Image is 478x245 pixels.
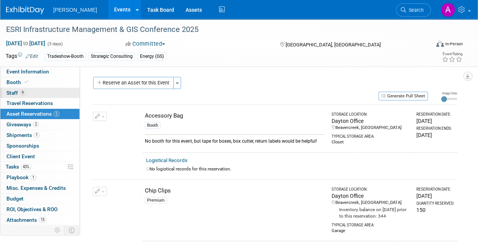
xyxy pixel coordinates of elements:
div: No booth for this event, but tape for boxes, box cutter, return labels would be helpful! [145,134,325,145]
a: Attachments15 [0,215,79,225]
a: Asset Reservations5 [0,109,79,119]
div: Typical Storage Area: [332,131,410,139]
a: Giveaways2 [0,119,79,130]
span: 15 [39,217,46,223]
span: Misc. Expenses & Credits [6,185,66,191]
div: Event Rating [442,52,462,56]
a: Booth [0,77,79,87]
span: [GEOGRAPHIC_DATA], [GEOGRAPHIC_DATA] [286,42,381,48]
div: [DATE] [416,192,454,200]
div: Reservation Date: [416,187,454,192]
div: [DATE] [416,131,454,139]
button: Reserve an Asset for this Event [93,77,174,89]
span: Sponsorships [6,143,39,149]
a: Budget [0,194,79,204]
div: Storage Location: [332,112,410,117]
div: Event Format [396,40,463,51]
div: Inventory balance on [DATE] prior to this reservation: 344 [332,206,410,220]
div: Chip Clips [145,187,325,195]
span: Event Information [6,68,49,75]
a: Logistical Records [146,157,187,163]
span: Booth [6,79,30,85]
span: Asset Reservations [6,111,59,117]
i: Booth reservation complete [24,80,28,84]
a: Client Event [0,151,79,162]
span: Staff [6,90,25,96]
a: Playbook1 [0,172,79,183]
span: 2 [33,121,39,127]
span: Shipments [6,132,40,138]
span: Client Event [6,153,35,159]
span: Travel Reservations [6,100,53,106]
div: No logistical records for this reservation. [146,166,454,172]
span: [PERSON_NAME] [53,7,97,13]
span: [DATE] [DATE] [6,40,46,47]
a: ROI, Objectives & ROO [0,204,79,215]
button: Committed [123,40,168,48]
div: Beavercreek, [GEOGRAPHIC_DATA] [332,200,410,206]
span: 1 [34,132,40,138]
div: Strategic Consulting [89,52,135,60]
a: Search [396,3,431,17]
div: Typical Storage Area: [332,220,410,228]
a: Shipments1 [0,130,79,140]
span: 9 [20,90,25,95]
span: Attachments [6,217,46,223]
span: ROI, Objectives & ROO [6,206,57,212]
img: Amy Reese [441,3,455,17]
span: (3 days) [47,41,63,46]
a: Misc. Expenses & Credits [0,183,79,193]
img: Format-Inperson.png [436,41,444,47]
div: Storage Location: [332,187,410,192]
span: 1 [30,175,36,180]
a: Staff9 [0,88,79,98]
span: Giveaways [6,121,39,127]
td: Tags [6,52,38,61]
span: Budget [6,196,24,202]
td: Personalize Event Tab Strip [51,225,64,235]
div: Energy (GS) [138,52,166,60]
div: ESRI Infrastructure Management & GIS Conference 2025 [3,23,424,37]
div: Beavercreek, [GEOGRAPHIC_DATA] [332,125,410,131]
div: Closet [332,139,410,145]
div: 150 [416,206,454,214]
div: Reservation Ends: [416,126,454,131]
div: Booth [145,122,160,129]
div: Image Size [441,91,457,95]
button: Generate Pull Sheet [378,92,428,100]
span: Playbook [6,174,36,180]
div: In-Person [445,41,463,47]
img: ExhibitDay [6,6,44,14]
div: [DATE] [416,117,454,125]
a: Sponsorships [0,141,79,151]
span: Search [406,7,424,13]
img: View Images [118,187,140,204]
div: Accessory Bag [145,112,325,120]
span: Tasks [6,164,31,170]
a: Tasks43% [0,162,79,172]
div: Dayton Office [332,192,410,200]
div: Quantity Reserved: [416,201,454,206]
div: Garage [332,228,410,234]
span: to [22,40,29,46]
div: Tradeshow-Booth [45,52,86,60]
img: View Images [118,112,140,129]
a: Edit [25,54,38,59]
div: Dayton Office [332,117,410,125]
span: 43% [21,164,31,170]
div: Premium [145,197,167,204]
a: Event Information [0,67,79,77]
span: 5 [54,111,59,117]
div: Reservation Date: [416,112,454,117]
a: Travel Reservations [0,98,79,108]
td: Toggle Event Tabs [64,225,80,235]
